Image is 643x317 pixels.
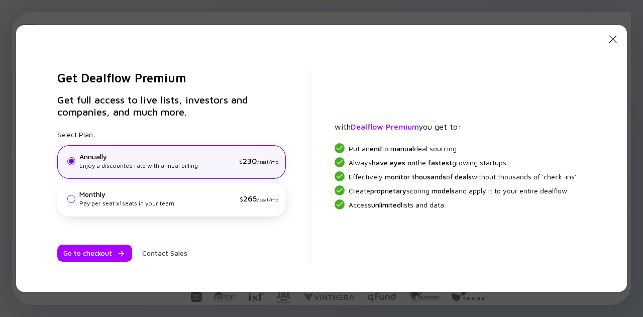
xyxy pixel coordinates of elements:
[385,172,446,181] span: monitor thousands
[370,186,406,195] span: proprietary
[57,94,286,118] h3: Get full access to live lists, investors and companies, and much more.
[57,245,132,262] button: Go to checkout
[79,161,235,170] div: Enjoy a discounted rate with annual billing
[349,186,569,195] span: Create scoring and apply it to your entire dealflow.
[335,122,461,131] span: with you get to:
[79,152,235,161] div: Annually
[257,196,280,202] span: /seat/mo.
[243,194,257,203] span: 265
[57,70,286,86] h2: Get Dealflow Premium
[372,158,415,167] span: have eyes on
[136,245,193,262] button: Contact Sales
[371,200,401,209] span: unlimited
[57,130,286,217] div: Select Plan:
[239,156,280,166] div: $
[370,144,382,153] span: end
[428,158,452,167] span: fastest
[349,200,446,209] span: Access lists and data.
[79,190,236,199] div: Monthly
[349,172,578,181] span: Effectively of without thousands of 'check-ins'.
[390,144,414,153] span: manual
[351,122,419,131] span: Dealflow Premium
[349,144,458,153] span: Put an to deal sourcing.
[349,158,508,167] span: Always the growing startups.
[455,172,472,181] span: deals
[257,159,280,165] span: /seat/mo.
[79,199,236,208] div: Pay per seat x 1 seats in your team
[243,156,257,165] span: 230
[432,186,455,195] span: models
[240,194,280,204] div: $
